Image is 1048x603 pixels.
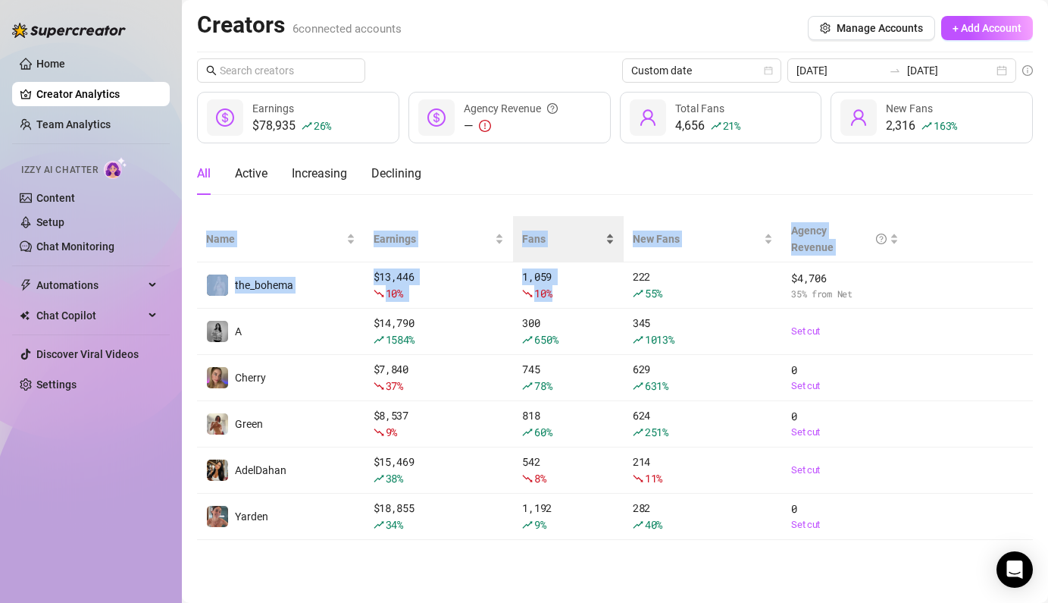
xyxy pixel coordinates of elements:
a: Home [36,58,65,70]
span: 35 % from Net [791,287,898,301]
span: swap-right [889,64,901,77]
button: Manage Accounts [808,16,935,40]
span: to [889,64,901,77]
div: 624 [633,407,773,441]
div: All [197,165,211,183]
span: Yarden [235,510,268,523]
div: $78,935 [252,117,331,135]
span: rise [522,334,533,345]
span: 163 % [934,118,957,133]
div: 0 [791,362,898,394]
a: Set cut [791,425,898,440]
div: Increasing [292,165,347,183]
span: 37 % [386,378,403,393]
img: AdelDahan [207,460,228,481]
div: 214 [633,454,773,487]
span: the_bohema [235,279,293,291]
span: 650 % [534,332,558,347]
span: rise [921,121,932,131]
span: 9 % [534,517,546,532]
span: exclamation-circle [479,120,491,132]
span: rise [522,520,533,530]
img: Chat Copilot [20,310,30,321]
span: rise [374,473,384,484]
span: search [206,65,217,76]
input: Search creators [220,62,344,79]
span: 38 % [386,471,403,485]
div: 745 [522,361,615,394]
span: Manage Accounts [837,22,923,34]
span: 9 % [386,425,397,439]
span: 55 % [645,286,662,300]
div: 542 [522,454,615,487]
div: Open Intercom Messenger [996,551,1033,588]
span: AdelDahan [235,464,286,476]
img: A [207,321,228,342]
span: Automations [36,273,144,297]
div: $ 8,537 [374,407,505,441]
div: 1,192 [522,500,615,533]
h2: Creators [197,11,402,39]
span: 8 % [534,471,546,485]
div: 222 [633,269,773,302]
span: info-circle [1022,65,1033,76]
img: logo-BBDzfeDw.svg [12,23,126,38]
span: Name [206,231,343,247]
span: Chat Copilot [36,303,144,328]
span: 251 % [645,425,668,439]
span: rise [374,520,384,530]
div: Agency Revenue [791,222,886,256]
span: Earnings [374,231,493,247]
span: fall [374,427,384,438]
span: rise [522,381,533,391]
span: Green [235,418,263,430]
div: — [464,117,558,135]
div: Declining [371,165,421,183]
th: New Fans [624,216,782,262]
a: Chat Monitoring [36,240,114,253]
span: rise [633,288,643,299]
img: Cherry [207,367,228,388]
img: the_bohema [207,275,228,296]
a: Content [36,192,75,204]
span: 21 % [723,118,740,133]
span: rise [522,427,533,438]
img: AI Chatter [104,157,127,179]
input: End date [907,62,993,79]
a: Setup [36,216,64,228]
span: A [235,325,242,338]
div: 4,656 [675,117,740,135]
span: fall [522,288,533,299]
span: rise [374,334,384,345]
span: 60 % [534,425,552,439]
span: question-circle [547,100,558,117]
a: Creator Analytics [36,82,158,106]
span: rise [633,334,643,345]
span: Total Fans [675,102,724,115]
span: fall [374,288,384,299]
th: Name [197,216,364,262]
div: 345 [633,315,773,348]
a: Set cut [791,378,898,394]
span: New Fans [633,231,761,247]
span: dollar-circle [216,108,234,127]
div: $ 15,469 [374,454,505,487]
input: Start date [796,62,883,79]
span: 26 % [314,118,331,133]
span: setting [820,23,831,33]
span: $ 4,706 [791,270,898,287]
div: 282 [633,500,773,533]
button: + Add Account [941,16,1033,40]
span: rise [711,121,721,131]
span: user [639,108,657,127]
span: question-circle [876,222,887,256]
span: fall [522,473,533,484]
span: rise [633,381,643,391]
span: 40 % [645,517,662,532]
img: Yarden [207,506,228,527]
span: Earnings [252,102,294,115]
span: 1013 % [645,332,674,347]
span: 631 % [645,378,668,393]
div: Active [235,165,267,183]
span: rise [633,520,643,530]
